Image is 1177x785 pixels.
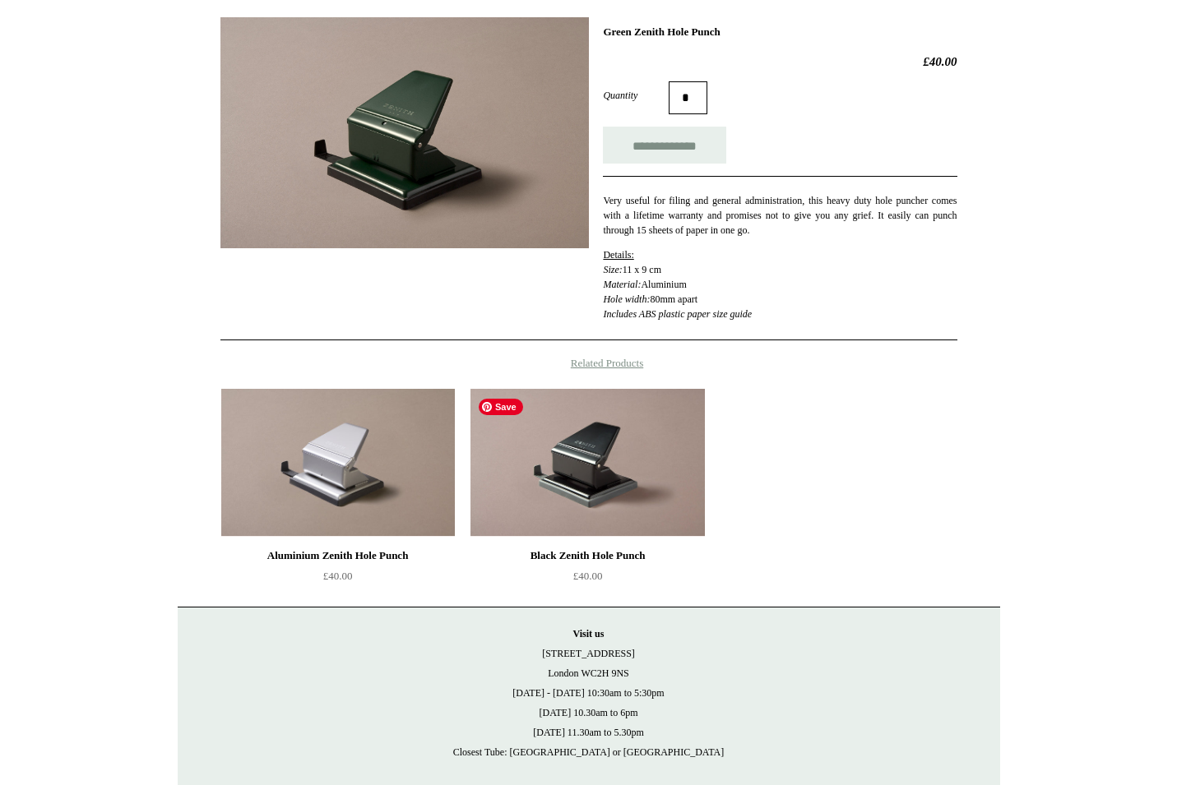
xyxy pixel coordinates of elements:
span: Details: [603,249,633,261]
img: Aluminium Zenith Hole Punch [221,389,455,537]
span: Aluminium [641,279,686,290]
a: Black Zenith Hole Punch Black Zenith Hole Punch [470,389,704,537]
span: 11 x 9 cm [603,249,752,320]
h1: Green Zenith Hole Punch [603,25,957,39]
label: Quantity [603,88,669,103]
span: 80mm apart [650,293,697,305]
a: Aluminium Zenith Hole Punch £40.00 [221,546,455,613]
em: Material: [603,279,641,290]
div: Black Zenith Hole Punch [475,546,700,566]
img: Black Zenith Hole Punch [470,389,704,537]
a: Aluminium Zenith Hole Punch Aluminium Zenith Hole Punch [221,389,455,537]
span: £40.00 [573,570,603,582]
h4: Related Products [178,357,1000,370]
span: Save [479,399,523,415]
em: Size: [603,264,622,275]
p: [STREET_ADDRESS] London WC2H 9NS [DATE] - [DATE] 10:30am to 5:30pm [DATE] 10.30am to 6pm [DATE] 1... [194,624,984,762]
a: Black Zenith Hole Punch £40.00 [470,546,704,613]
h2: £40.00 [603,54,957,69]
div: Aluminium Zenith Hole Punch [225,546,451,566]
span: £40.00 [323,570,353,582]
em: Hole width: [603,293,650,305]
span: Very useful for filing and general administration, this heavy duty hole puncher comes with a life... [603,195,957,236]
img: Green Zenith Hole Punch [220,17,589,248]
em: Includes ABS plastic paper size guide [603,308,752,320]
strong: Visit us [573,628,605,640]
